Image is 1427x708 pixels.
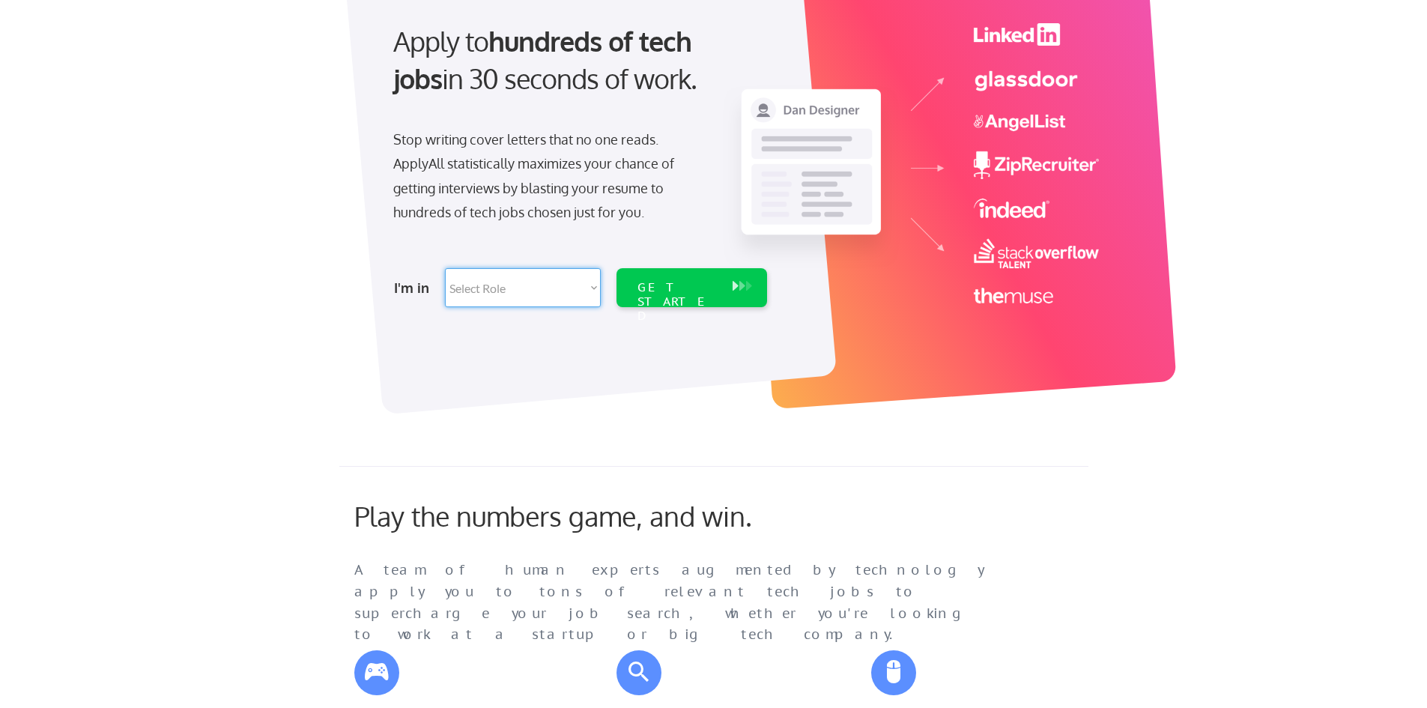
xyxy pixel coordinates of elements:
[393,127,701,225] div: Stop writing cover letters that no one reads. ApplyAll statistically maximizes your chance of get...
[354,500,819,532] div: Play the numbers game, and win.
[637,280,718,324] div: GET STARTED
[393,22,761,98] div: Apply to in 30 seconds of work.
[354,560,1014,646] div: A team of human experts augmented by technology apply you to tons of relevant tech jobs to superc...
[394,276,436,300] div: I'm in
[393,24,698,95] strong: hundreds of tech jobs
